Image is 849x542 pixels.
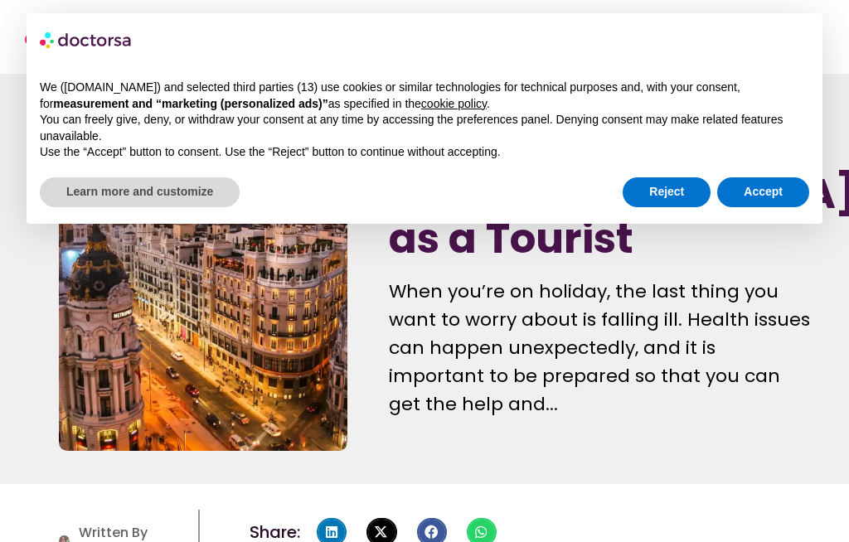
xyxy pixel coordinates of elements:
a: cookie policy [421,97,487,110]
h4: Written By [79,525,190,540]
p: We ([DOMAIN_NAME]) and selected third parties (13) use cookies or similar technologies for techni... [40,80,809,112]
h1: Seeing a Doctor in [GEOGRAPHIC_DATA] as a Tourist [389,127,814,261]
button: Learn more and customize [40,177,240,207]
button: Accept [717,177,809,207]
img: Seeing a Doctor in Spain as a Tourist - a practical guide for travelers [59,108,347,451]
h4: Share: [250,524,300,540]
strong: measurement and “marketing (personalized ads)” [53,97,327,110]
p: Use the “Accept” button to consent. Use the “Reject” button to continue without accepting. [40,144,809,161]
img: logo [40,27,133,53]
p: You can freely give, deny, or withdraw your consent at any time by accessing the preferences pane... [40,112,809,144]
button: Reject [623,177,711,207]
p: When you’re on holiday, the last thing you want to worry about is falling ill. Health issues can ... [389,278,814,419]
